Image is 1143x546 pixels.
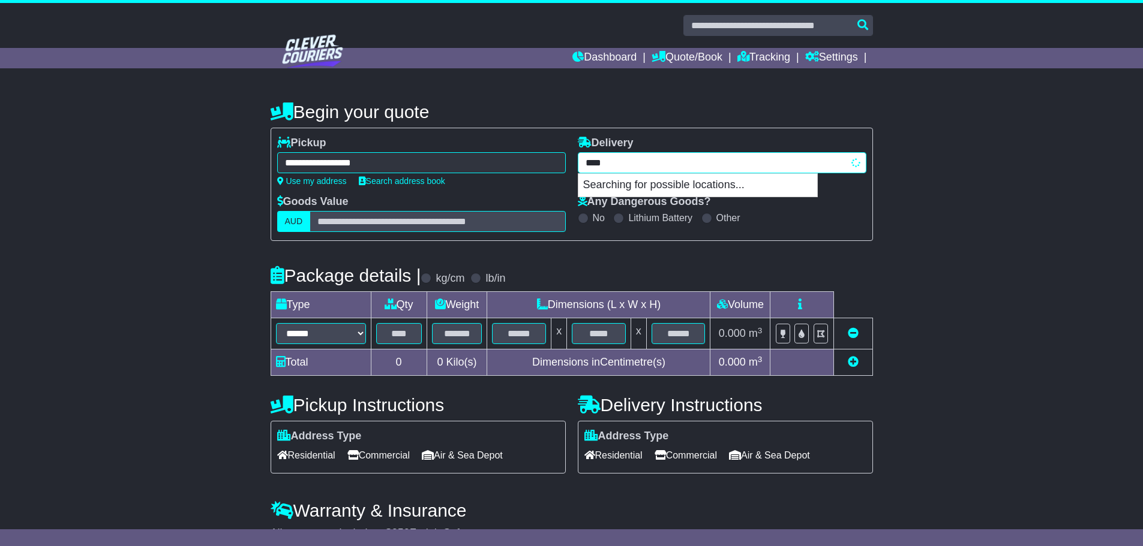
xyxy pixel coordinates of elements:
[487,349,710,376] td: Dimensions in Centimetre(s)
[737,48,790,68] a: Tracking
[271,349,371,376] td: Total
[628,212,692,224] label: Lithium Battery
[487,292,710,318] td: Dimensions (L x W x H)
[719,356,746,368] span: 0.000
[437,356,443,368] span: 0
[371,292,427,318] td: Qty
[271,500,873,520] h4: Warranty & Insurance
[749,327,763,339] span: m
[359,176,445,186] a: Search address book
[427,292,487,318] td: Weight
[277,195,349,209] label: Goods Value
[371,349,427,376] td: 0
[271,395,566,415] h4: Pickup Instructions
[758,355,763,364] sup: 3
[710,292,770,318] td: Volume
[551,318,567,349] td: x
[729,446,810,464] span: Air & Sea Depot
[578,137,634,150] label: Delivery
[277,446,335,464] span: Residential
[572,48,637,68] a: Dashboard
[271,102,873,122] h4: Begin your quote
[436,272,464,285] label: kg/cm
[578,395,873,415] h4: Delivery Instructions
[578,195,711,209] label: Any Dangerous Goods?
[271,266,421,285] h4: Package details |
[749,356,763,368] span: m
[578,152,866,173] typeahead: Please provide city
[593,212,605,224] label: No
[584,446,643,464] span: Residential
[271,527,873,540] div: All our quotes include a $ FreightSafe warranty.
[392,527,410,539] span: 250
[277,176,347,186] a: Use my address
[655,446,717,464] span: Commercial
[652,48,722,68] a: Quote/Book
[277,137,326,150] label: Pickup
[631,318,646,349] td: x
[758,326,763,335] sup: 3
[805,48,858,68] a: Settings
[277,430,362,443] label: Address Type
[485,272,505,285] label: lb/in
[578,174,817,197] p: Searching for possible locations...
[271,292,371,318] td: Type
[427,349,487,376] td: Kilo(s)
[716,212,740,224] label: Other
[422,446,503,464] span: Air & Sea Depot
[848,356,859,368] a: Add new item
[347,446,410,464] span: Commercial
[848,327,859,339] a: Remove this item
[584,430,669,443] label: Address Type
[277,211,311,232] label: AUD
[719,327,746,339] span: 0.000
